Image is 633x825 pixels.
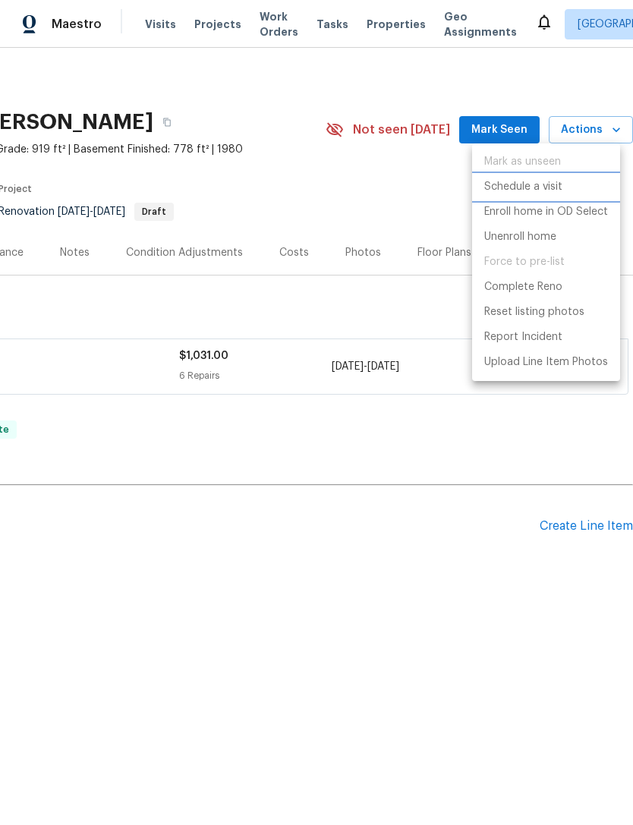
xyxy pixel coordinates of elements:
[484,179,562,195] p: Schedule a visit
[484,329,562,345] p: Report Incident
[472,250,620,275] span: Setup visit must be completed before moving home to pre-list
[484,229,556,245] p: Unenroll home
[484,204,608,220] p: Enroll home in OD Select
[484,304,584,320] p: Reset listing photos
[484,354,608,370] p: Upload Line Item Photos
[484,279,562,295] p: Complete Reno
